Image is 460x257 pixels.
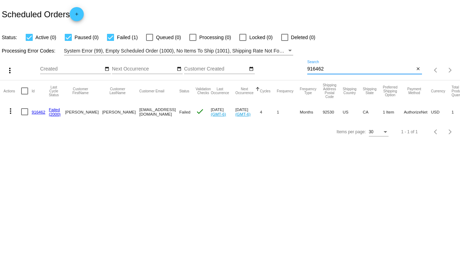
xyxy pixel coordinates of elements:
mat-icon: more_vert [6,107,15,115]
mat-icon: add [73,12,81,20]
span: Paused (0) [75,33,99,42]
button: Previous page [429,125,443,139]
mat-cell: [DATE] [235,102,260,122]
button: Next page [443,63,457,77]
input: Created [40,66,103,72]
mat-cell: [PERSON_NAME] [102,102,139,122]
mat-cell: [PERSON_NAME] [65,102,102,122]
mat-icon: check [196,107,204,116]
mat-cell: AuthorizeNet [404,102,431,122]
div: Items per page: [336,129,366,134]
button: Change sorting for CurrencyIso [431,89,445,93]
span: Status: [2,35,17,40]
button: Change sorting for LastOccurrenceUtc [211,87,229,95]
mat-cell: 1 [277,102,300,122]
mat-cell: 4 [260,102,277,122]
button: Next page [443,125,457,139]
button: Change sorting for PaymentMethod.Type [404,87,424,95]
button: Change sorting for CustomerFirstName [65,87,96,95]
mat-header-cell: Actions [4,80,21,102]
button: Change sorting for Frequency [277,89,293,93]
input: Next Occurrence [112,66,175,72]
button: Change sorting for CustomerLastName [102,87,133,95]
span: Failed [179,110,190,114]
mat-cell: 92530 [323,102,343,122]
button: Clear [415,66,422,73]
mat-icon: close [416,66,421,72]
mat-select: Filter by Processing Error Codes [64,47,293,55]
span: Failed (1) [117,33,138,42]
mat-cell: USD [431,102,452,122]
mat-cell: Months [300,102,323,122]
span: Active (0) [36,33,56,42]
a: Failed [49,107,60,112]
a: (2000) [49,112,61,116]
mat-cell: 1 Item [383,102,404,122]
button: Change sorting for CustomerEmail [139,89,164,93]
input: Customer Created [184,66,247,72]
button: Change sorting for ShippingPostcode [323,83,336,99]
a: (GMT-6) [235,112,251,116]
button: Previous page [429,63,443,77]
span: Deleted (0) [291,33,315,42]
mat-icon: more_vert [6,66,14,75]
mat-icon: date_range [177,66,182,72]
span: Processing (0) [199,33,231,42]
span: 30 [369,129,373,134]
a: (GMT-6) [211,112,226,116]
button: Change sorting for ShippingCountry [343,87,357,95]
button: Change sorting for Id [32,89,34,93]
mat-icon: date_range [249,66,254,72]
span: Processing Error Codes: [2,48,56,54]
a: 916462 [32,110,45,114]
button: Change sorting for NextOccurrenceUtc [235,87,254,95]
mat-cell: US [343,102,363,122]
span: Queued (0) [156,33,181,42]
button: Change sorting for ShippingState [363,87,377,95]
mat-cell: [DATE] [211,102,235,122]
span: Locked (0) [249,33,272,42]
div: 1 - 1 of 1 [401,129,418,134]
input: Search [307,66,415,72]
button: Change sorting for FrequencyType [300,87,316,95]
button: Change sorting for LastProcessingCycleId [49,85,59,97]
button: Change sorting for PreferredShippingOption [383,85,398,97]
mat-cell: CA [363,102,383,122]
mat-cell: [EMAIL_ADDRESS][DOMAIN_NAME] [139,102,179,122]
mat-icon: date_range [105,66,109,72]
button: Change sorting for Cycles [260,89,270,93]
h2: Scheduled Orders [2,7,84,21]
button: Change sorting for Status [179,89,189,93]
mat-header-cell: Validation Checks [196,80,211,102]
mat-select: Items per page: [369,130,389,135]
